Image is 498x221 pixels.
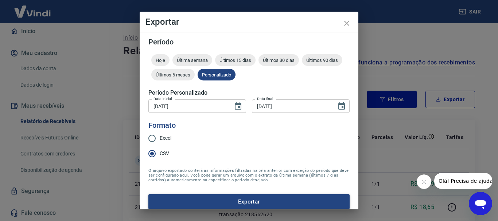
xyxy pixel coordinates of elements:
[252,99,331,113] input: DD/MM/YYYY
[151,54,170,66] div: Hoje
[4,5,61,11] span: Olá! Precisa de ajuda?
[153,96,172,102] label: Data inicial
[302,54,342,66] div: Últimos 90 dias
[148,120,176,131] legend: Formato
[231,99,245,114] button: Choose date, selected date is 6 de ago de 2025
[302,58,342,63] span: Últimos 90 dias
[198,69,236,80] div: Personalizado
[172,54,212,66] div: Última semana
[148,168,350,182] span: O arquivo exportado conterá as informações filtradas na tela anterior com exceção do período que ...
[215,54,256,66] div: Últimos 15 dias
[338,15,355,32] button: close
[151,58,170,63] span: Hoje
[148,38,350,46] h5: Período
[417,174,431,189] iframe: Fechar mensagem
[148,194,350,209] button: Exportar
[172,58,212,63] span: Última semana
[145,17,353,26] h4: Exportar
[258,54,299,66] div: Últimos 30 dias
[334,99,349,114] button: Choose date, selected date is 15 de ago de 2025
[258,58,299,63] span: Últimos 30 dias
[148,89,350,96] h5: Período Personalizado
[151,72,195,78] span: Últimos 6 meses
[151,69,195,80] div: Últimos 6 meses
[257,96,273,102] label: Data final
[469,192,492,215] iframe: Botão para abrir a janela de mensagens
[198,72,236,78] span: Personalizado
[148,99,228,113] input: DD/MM/YYYY
[160,150,169,157] span: CSV
[160,134,171,142] span: Excel
[434,173,492,189] iframe: Mensagem da empresa
[215,58,256,63] span: Últimos 15 dias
